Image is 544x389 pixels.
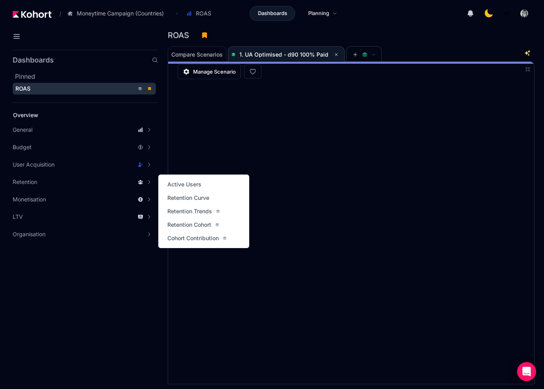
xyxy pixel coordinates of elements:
button: Moneytime Campaign (Countries) [63,7,172,20]
span: Cohort Contribution [167,234,219,242]
span: Organisation [13,230,45,238]
button: ROAS [182,7,220,20]
div: Open Intercom Messenger [517,362,536,381]
a: Dashboards [250,6,295,21]
span: 1. UA Optimised - d90 100% Paid [239,51,328,58]
span: Dashboards [258,9,287,17]
span: Monetisation [13,195,46,203]
a: Manage Scenario [178,64,241,79]
span: User Acquisition [13,161,55,169]
span: Budget [13,143,32,151]
span: Moneytime Campaign (Countries) [77,9,164,17]
span: Retention Trends [167,207,212,215]
span: / [53,9,61,18]
span: › [174,10,180,17]
a: Planning [300,6,345,21]
a: Cohort Contribution [165,233,229,244]
a: Active Users [165,179,204,190]
a: Overview [10,109,145,121]
span: Overview [13,112,38,118]
span: Compare Scenarios [171,52,223,57]
span: Manage Scenario [193,68,236,76]
h2: Pinned [15,72,158,81]
a: ROAS [13,83,156,95]
button: Exit fullscreen [525,66,531,72]
span: ROAS [15,85,30,92]
h3: ROAS [168,31,194,39]
span: General [13,126,32,134]
img: Kohort logo [13,11,51,18]
h2: Dashboards [13,57,54,64]
a: Retention Cohort [165,219,222,230]
span: LTV [13,213,23,221]
img: logo_MoneyTimeLogo_1_20250619094856634230.png [503,9,511,17]
span: ROAS [196,9,211,17]
span: Retention Cohort [167,221,211,229]
span: Retention [13,178,37,186]
a: Retention Curve [165,192,212,203]
span: Retention Curve [167,194,209,202]
span: Active Users [167,180,201,188]
a: Retention Trends [165,206,222,217]
span: Planning [308,9,329,17]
